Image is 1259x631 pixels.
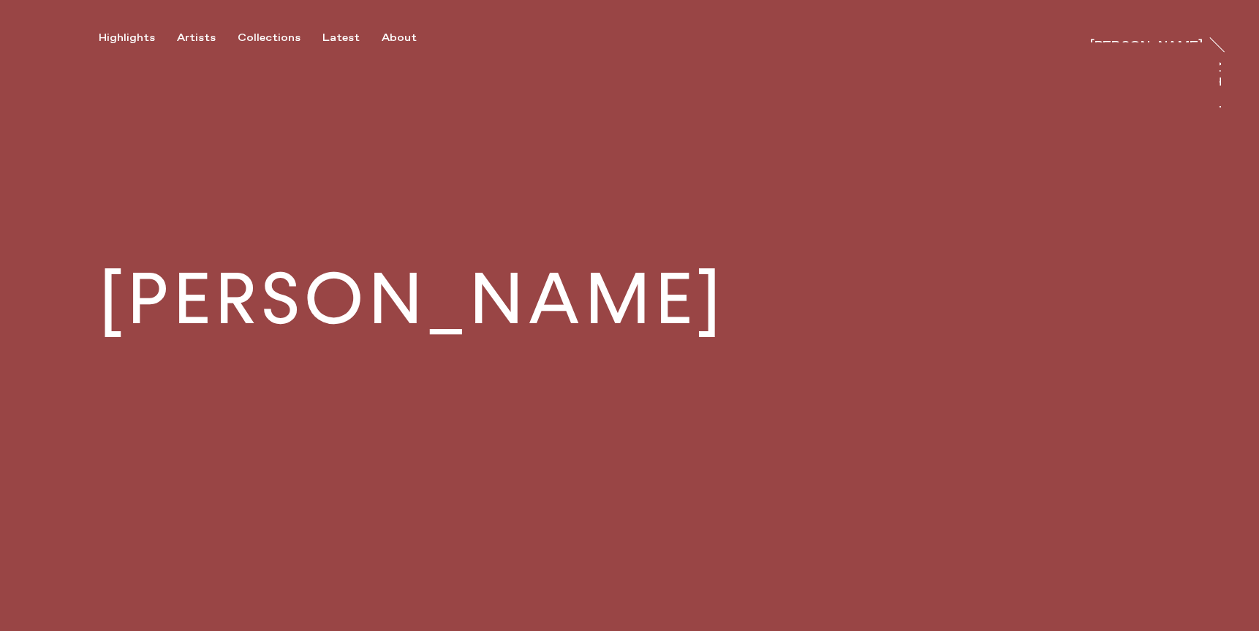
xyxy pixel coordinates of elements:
[1090,28,1203,42] a: [PERSON_NAME]
[322,31,382,45] button: Latest
[99,264,725,335] h1: [PERSON_NAME]
[99,31,155,45] div: Highlights
[1220,59,1234,119] a: At Trayler
[99,31,177,45] button: Highlights
[177,31,216,45] div: Artists
[382,31,417,45] div: About
[238,31,322,45] button: Collections
[1210,59,1222,121] div: At Trayler
[238,31,300,45] div: Collections
[322,31,360,45] div: Latest
[177,31,238,45] button: Artists
[382,31,439,45] button: About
